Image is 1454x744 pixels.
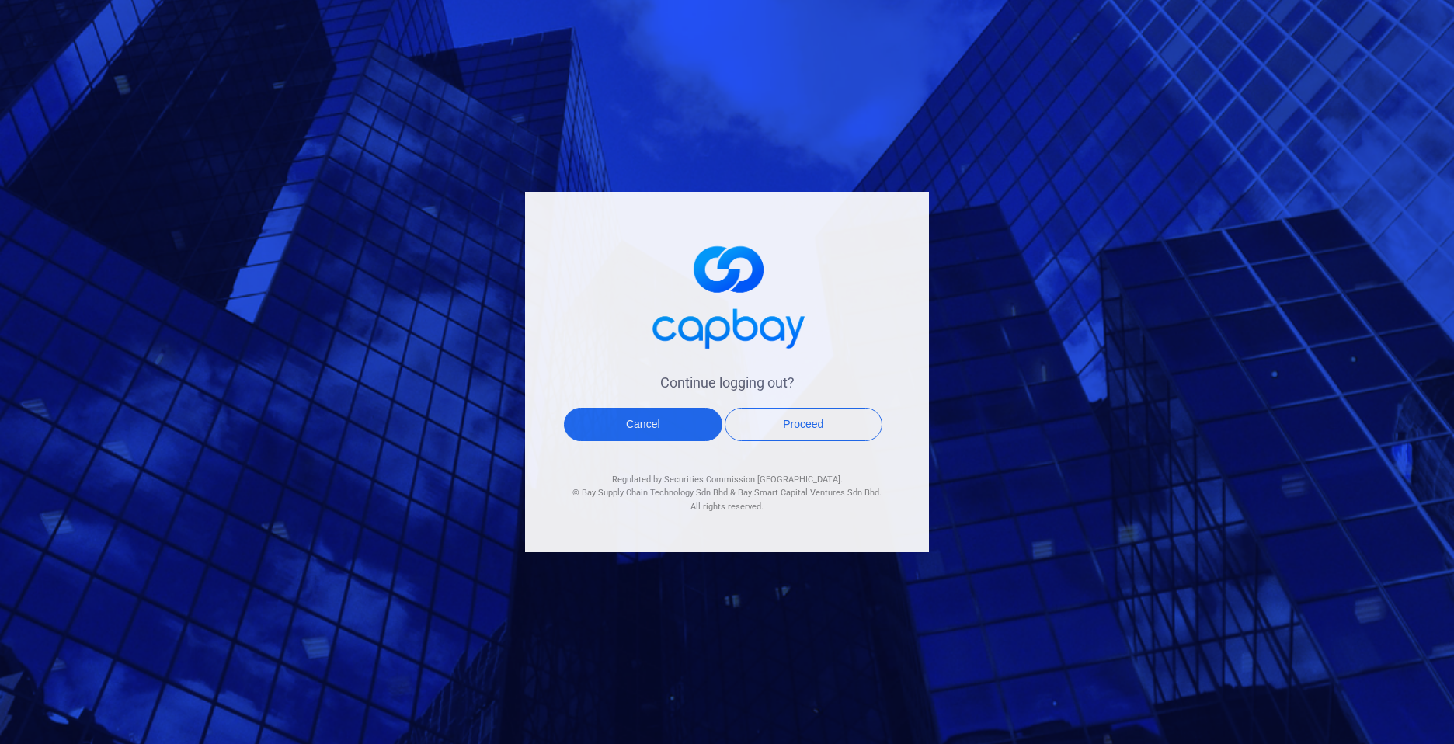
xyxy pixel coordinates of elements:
[572,374,882,392] h4: Continue logging out?
[572,488,728,498] span: © Bay Supply Chain Technology Sdn Bhd
[725,408,883,441] button: Proceed
[642,231,812,358] img: logo
[564,408,722,441] button: Cancel
[572,457,882,514] div: Regulated by Securities Commission [GEOGRAPHIC_DATA]. & All rights reserved.
[738,488,882,498] span: Bay Smart Capital Ventures Sdn Bhd.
